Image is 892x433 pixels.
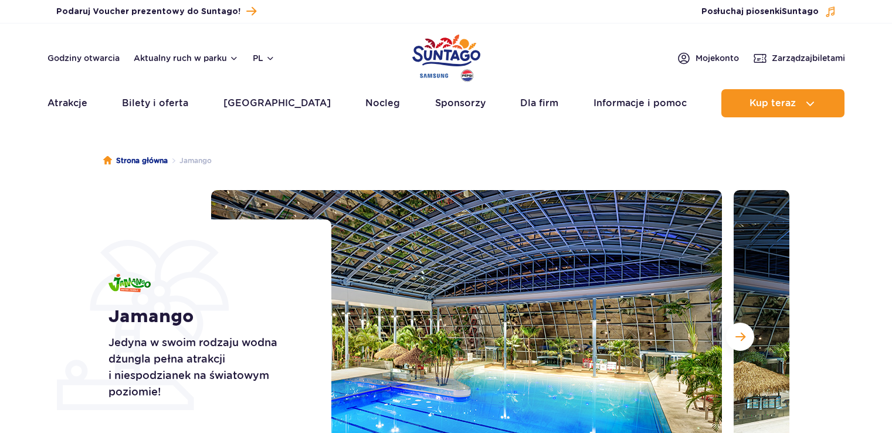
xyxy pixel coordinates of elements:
button: pl [253,52,275,64]
h1: Jamango [108,306,305,327]
a: Mojekonto [677,51,739,65]
a: Podaruj Voucher prezentowy do Suntago! [56,4,256,19]
a: Zarządzajbiletami [753,51,845,65]
p: Jedyna w swoim rodzaju wodna dżungla pełna atrakcji i niespodzianek na światowym poziomie! [108,334,305,400]
span: Suntago [782,8,819,16]
span: Podaruj Voucher prezentowy do Suntago! [56,6,240,18]
li: Jamango [168,155,212,167]
a: Dla firm [520,89,558,117]
span: Moje konto [696,52,739,64]
a: [GEOGRAPHIC_DATA] [223,89,331,117]
span: Zarządzaj biletami [772,52,845,64]
a: Park of Poland [412,29,480,83]
button: Następny slajd [726,323,754,351]
a: Strona główna [103,155,168,167]
span: Posłuchaj piosenki [701,6,819,18]
span: Kup teraz [749,98,796,109]
a: Godziny otwarcia [48,52,120,64]
a: Informacje i pomoc [593,89,687,117]
img: Jamango [108,274,151,292]
a: Bilety i oferta [122,89,188,117]
button: Posłuchaj piosenkiSuntago [701,6,836,18]
a: Atrakcje [48,89,87,117]
button: Kup teraz [721,89,844,117]
a: Nocleg [365,89,400,117]
a: Sponsorzy [435,89,486,117]
button: Aktualny ruch w parku [134,53,239,63]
